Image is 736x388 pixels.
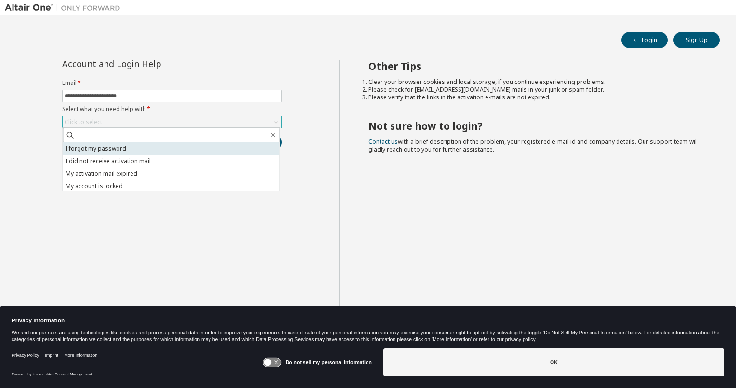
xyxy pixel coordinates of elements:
button: Login [621,32,668,48]
img: Altair One [5,3,125,13]
h2: Other Tips [368,60,703,72]
div: Click to select [65,118,102,126]
button: Sign Up [673,32,720,48]
li: Clear your browser cookies and local storage, if you continue experiencing problems. [368,78,703,86]
div: Account and Login Help [62,60,238,68]
li: Please verify that the links in the activation e-mails are not expired. [368,94,703,101]
h2: Not sure how to login? [368,120,703,132]
label: Select what you need help with [62,105,282,113]
li: Please check for [EMAIL_ADDRESS][DOMAIN_NAME] mails in your junk or spam folder. [368,86,703,94]
li: I forgot my password [63,142,280,155]
span: with a brief description of the problem, your registered e-mail id and company details. Our suppo... [368,138,698,153]
label: Email [62,79,282,87]
div: Click to select [63,116,281,128]
a: Contact us [368,138,398,146]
